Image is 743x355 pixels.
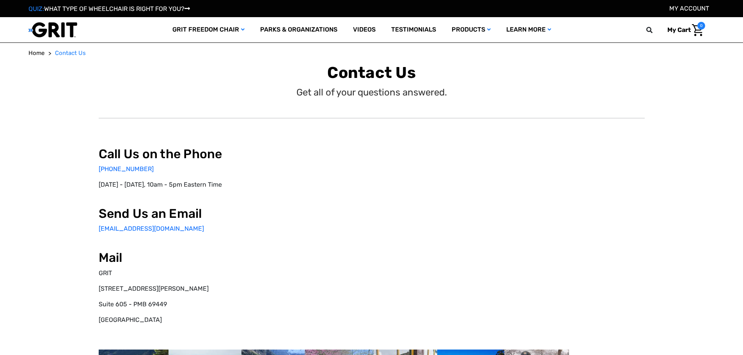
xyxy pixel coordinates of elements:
span: QUIZ: [28,5,44,12]
a: GRIT Freedom Chair [165,17,252,42]
a: Testimonials [383,17,444,42]
p: Suite 605 - PMB 69449 [99,300,366,309]
a: Account [669,5,709,12]
a: Cart with 0 items [661,22,705,38]
span: 0 [697,22,705,30]
h2: Mail [99,250,366,265]
input: Search [650,22,661,38]
a: Home [28,49,44,58]
p: [DATE] - [DATE], 10am - 5pm Eastern Time [99,180,366,189]
a: [PHONE_NUMBER] [99,165,154,173]
p: [GEOGRAPHIC_DATA] [99,315,366,325]
b: Contact Us [327,64,416,82]
img: GRIT All-Terrain Wheelchair and Mobility Equipment [28,22,77,38]
h2: Send Us an Email [99,206,366,221]
p: Get all of your questions answered. [296,85,447,99]
h2: Call Us on the Phone [99,147,366,161]
nav: Breadcrumb [28,49,715,58]
span: Contact Us [55,49,86,57]
span: Home [28,49,44,57]
a: Products [444,17,498,42]
p: [STREET_ADDRESS][PERSON_NAME] [99,284,366,293]
span: My Cart [667,26,691,34]
a: Parks & Organizations [252,17,345,42]
p: GRIT [99,268,366,278]
a: Learn More [498,17,559,42]
img: Cart [692,24,703,36]
a: Contact Us [55,49,86,58]
iframe: Form 1 [378,147,645,205]
a: QUIZ:WHAT TYPE OF WHEELCHAIR IS RIGHT FOR YOU? [28,5,190,12]
a: [EMAIL_ADDRESS][DOMAIN_NAME] [99,225,204,232]
a: Videos [345,17,383,42]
